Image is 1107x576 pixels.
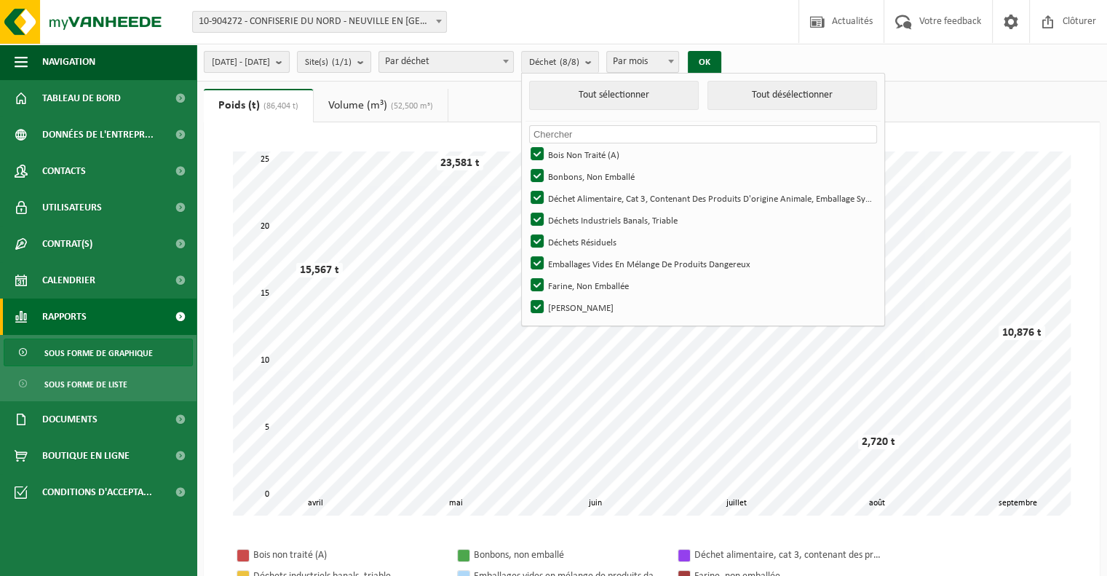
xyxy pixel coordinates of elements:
[474,546,663,564] div: Bonbons, non emballé
[204,89,313,122] a: Poids (t)
[529,81,699,110] button: Tout sélectionner
[305,52,352,74] span: Site(s)
[379,52,513,72] span: Par déchet
[42,438,130,474] span: Boutique en ligne
[707,81,877,110] button: Tout désélectionner
[42,117,154,153] span: Données de l'entrepr...
[378,51,514,73] span: Par déchet
[4,339,193,366] a: Sous forme de graphique
[528,296,876,318] label: [PERSON_NAME]
[606,51,679,73] span: Par mois
[688,51,721,74] button: OK
[204,51,290,73] button: [DATE] - [DATE]
[528,143,876,165] label: Bois Non Traité (A)
[42,401,98,438] span: Documents
[42,189,102,226] span: Utilisateurs
[253,546,443,564] div: Bois non traité (A)
[44,371,127,398] span: Sous forme de liste
[42,262,95,299] span: Calendrier
[858,435,899,449] div: 2,720 t
[314,89,448,122] a: Volume (m³)
[297,51,371,73] button: Site(s)(1/1)
[4,370,193,398] a: Sous forme de liste
[42,299,87,335] span: Rapports
[296,263,343,277] div: 15,567 t
[437,156,483,170] div: 23,581 t
[999,326,1045,340] div: 10,876 t
[528,253,876,275] label: Emballages Vides En Mélange De Produits Dangereux
[260,102,298,111] span: (86,404 t)
[528,275,876,296] label: Farine, Non Emballée
[528,231,876,253] label: Déchets Résiduels
[212,52,270,74] span: [DATE] - [DATE]
[607,52,678,72] span: Par mois
[332,58,352,67] count: (1/1)
[528,187,876,209] label: Déchet Alimentaire, Cat 3, Contenant Des Produits D'origine Animale, Emballage Synthétique
[529,52,579,74] span: Déchet
[42,80,121,117] span: Tableau de bord
[387,102,433,111] span: (52,500 m³)
[528,165,876,187] label: Bonbons, Non Emballé
[529,125,877,143] input: Chercher
[42,153,86,189] span: Contacts
[694,546,884,564] div: Déchet alimentaire, cat 3, contenant des produits d'origine animale, emballage synthétique
[192,11,447,33] span: 10-904272 - CONFISERIE DU NORD - NEUVILLE EN FERRAIN
[193,12,446,32] span: 10-904272 - CONFISERIE DU NORD - NEUVILLE EN FERRAIN
[42,474,152,510] span: Conditions d'accepta...
[521,51,599,73] button: Déchet(8/8)
[44,339,153,367] span: Sous forme de graphique
[560,58,579,67] count: (8/8)
[42,226,92,262] span: Contrat(s)
[42,44,95,80] span: Navigation
[528,209,876,231] label: Déchets Industriels Banals, Triable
